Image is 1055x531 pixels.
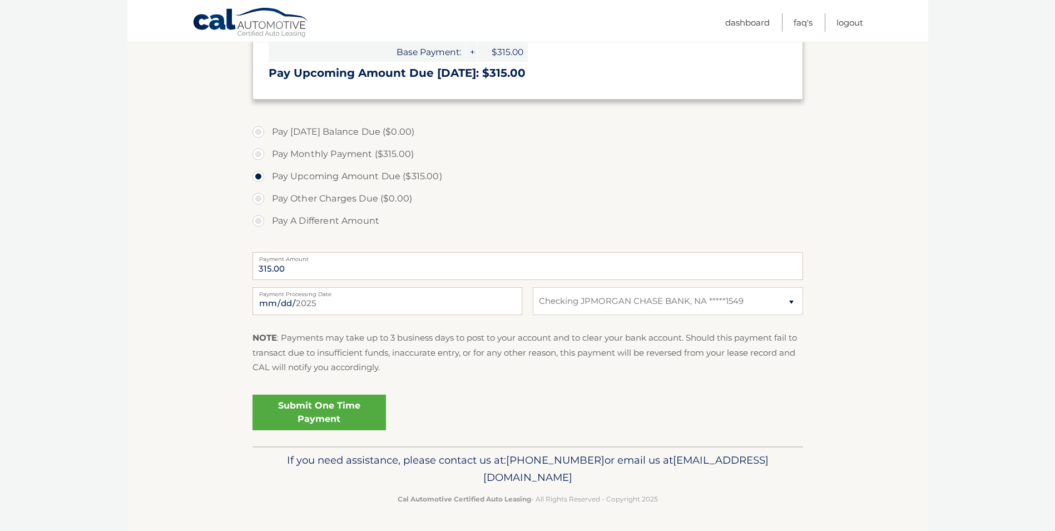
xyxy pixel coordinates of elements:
p: If you need assistance, please contact us at: or email us at [260,451,796,487]
a: Submit One Time Payment [252,395,386,430]
p: : Payments may take up to 3 business days to post to your account and to clear your bank account.... [252,331,803,375]
p: - All Rights Reserved - Copyright 2025 [260,493,796,505]
span: $315.00 [478,42,528,62]
label: Pay [DATE] Balance Due ($0.00) [252,121,803,143]
h3: Pay Upcoming Amount Due [DATE]: $315.00 [269,66,787,80]
a: Dashboard [725,13,770,32]
label: Pay Other Charges Due ($0.00) [252,188,803,210]
input: Payment Date [252,287,522,315]
span: [PHONE_NUMBER] [506,454,605,466]
label: Payment Amount [252,252,803,261]
a: Logout [836,13,863,32]
label: Payment Processing Date [252,287,522,296]
a: Cal Automotive [192,7,309,40]
strong: Cal Automotive Certified Auto Leasing [398,495,531,503]
a: FAQ's [794,13,813,32]
label: Pay A Different Amount [252,210,803,232]
strong: NOTE [252,332,277,343]
span: Base Payment: [269,42,465,62]
input: Payment Amount [252,252,803,280]
label: Pay Upcoming Amount Due ($315.00) [252,165,803,188]
label: Pay Monthly Payment ($315.00) [252,143,803,165]
span: + [466,42,477,62]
